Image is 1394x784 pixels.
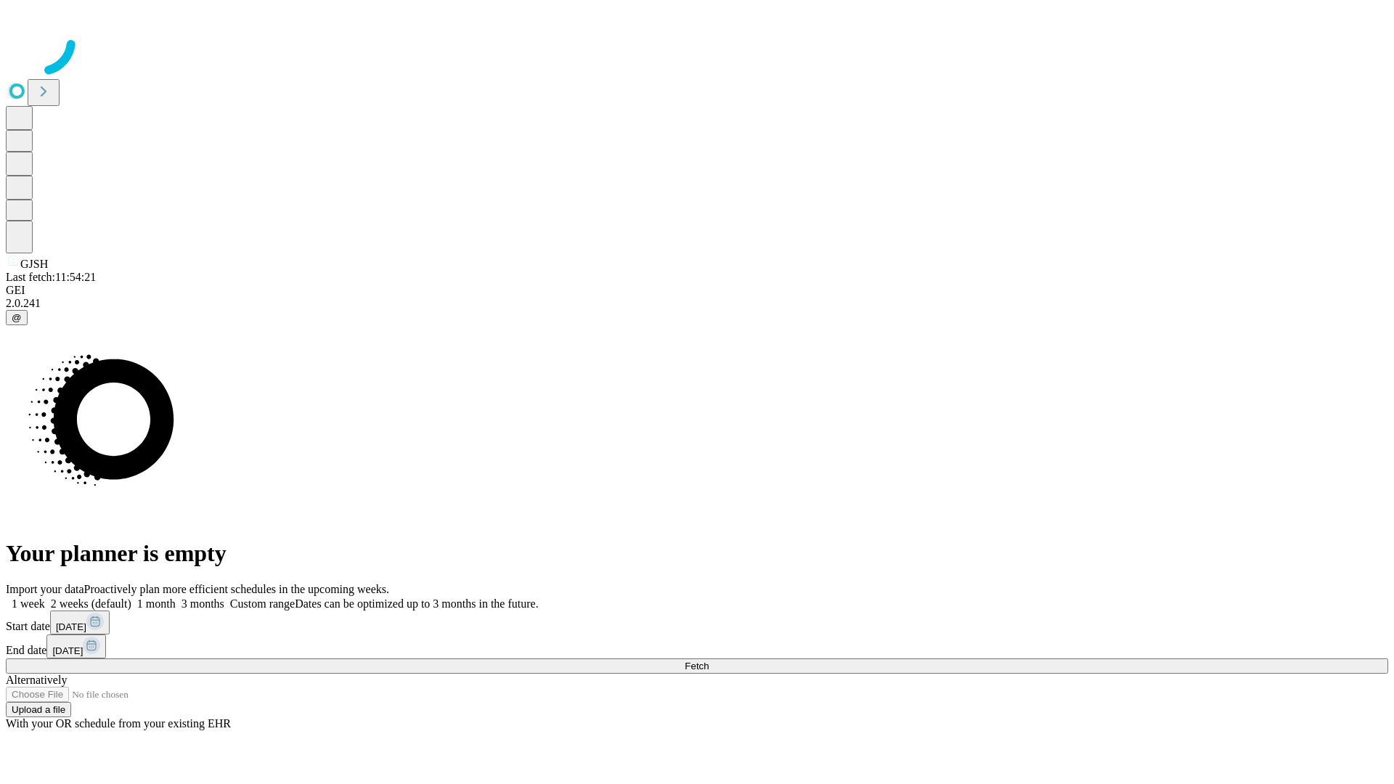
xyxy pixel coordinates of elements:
[137,597,176,610] span: 1 month
[6,583,84,595] span: Import your data
[6,634,1388,658] div: End date
[6,284,1388,297] div: GEI
[685,661,709,671] span: Fetch
[182,597,224,610] span: 3 months
[12,597,45,610] span: 1 week
[51,597,131,610] span: 2 weeks (default)
[6,658,1388,674] button: Fetch
[6,271,96,283] span: Last fetch: 11:54:21
[50,611,110,634] button: [DATE]
[6,717,231,730] span: With your OR schedule from your existing EHR
[84,583,389,595] span: Proactively plan more efficient schedules in the upcoming weeks.
[6,611,1388,634] div: Start date
[46,634,106,658] button: [DATE]
[6,702,71,717] button: Upload a file
[6,540,1388,567] h1: Your planner is empty
[6,674,67,686] span: Alternatively
[56,621,86,632] span: [DATE]
[6,310,28,325] button: @
[295,597,538,610] span: Dates can be optimized up to 3 months in the future.
[12,312,22,323] span: @
[52,645,83,656] span: [DATE]
[6,297,1388,310] div: 2.0.241
[230,597,295,610] span: Custom range
[20,258,48,270] span: GJSH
